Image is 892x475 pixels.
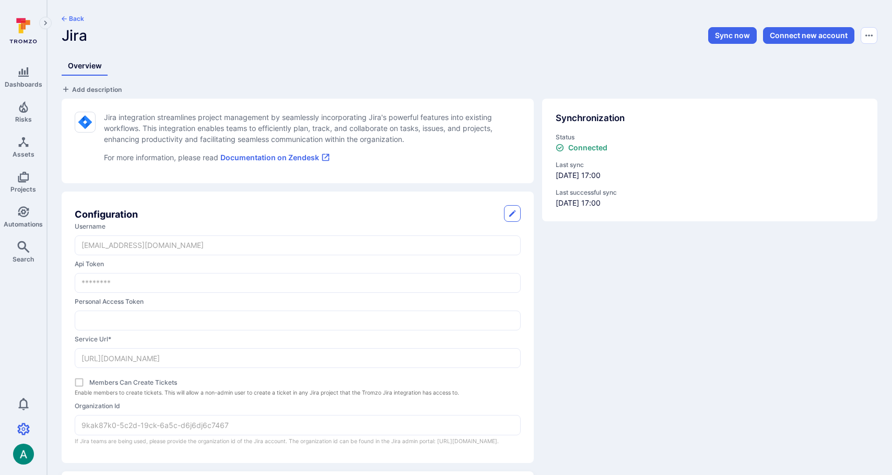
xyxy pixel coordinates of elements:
label: organization id [75,401,521,411]
div: status [556,133,864,153]
button: Add description [62,84,122,94]
span: Search [13,255,34,263]
span: Last successful sync [556,188,864,197]
span: Add description [72,86,122,93]
p: Enable members to create tickets. This will allow a non-admin user to create a ticket in any Jira... [75,388,521,397]
div: Arjan Dehar [13,444,34,465]
button: Back [62,15,84,23]
div: Connected [556,143,607,152]
a: Overview [62,56,108,76]
span: Dashboards [5,80,42,88]
p: If Jira teams are being used, please provide the organization id of the Jira account. The organiz... [75,437,521,446]
label: service url * [75,335,521,344]
div: [DATE] 17:00 [556,188,864,208]
span: Projects [10,185,36,193]
div: Synchronization [556,112,864,125]
span: Automations [4,220,43,228]
div: [DATE] 17:00 [556,160,864,181]
h2: Configuration [75,207,138,221]
label: Members can create tickets [89,378,177,387]
span: Status [556,133,864,142]
span: Assets [13,150,34,158]
label: username [75,222,521,231]
input: https://tromzo.atlassian.net/ [75,349,520,367]
button: Expand navigation menu [39,17,52,29]
img: ACg8ocLSa5mPYBaXNx3eFu_EmspyJX0laNWN7cXOFirfQ7srZveEpg=s96-c [13,444,34,465]
a: Documentation on Zendesk [220,153,330,162]
span: Last sync [556,160,864,170]
i: Expand navigation menu [42,19,49,28]
p: For more information, please read [104,152,521,163]
button: Connect new account [763,27,854,44]
button: Options menu [861,27,877,44]
span: Jira [62,27,87,44]
span: Risks [15,115,32,123]
button: Sync now [708,27,757,44]
label: Personal access token [75,297,521,306]
label: api token [75,259,521,269]
p: Jira integration streamlines project management by seamlessly incorporating Jira's powerful featu... [104,112,521,145]
div: Integrations tabs [62,56,877,76]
